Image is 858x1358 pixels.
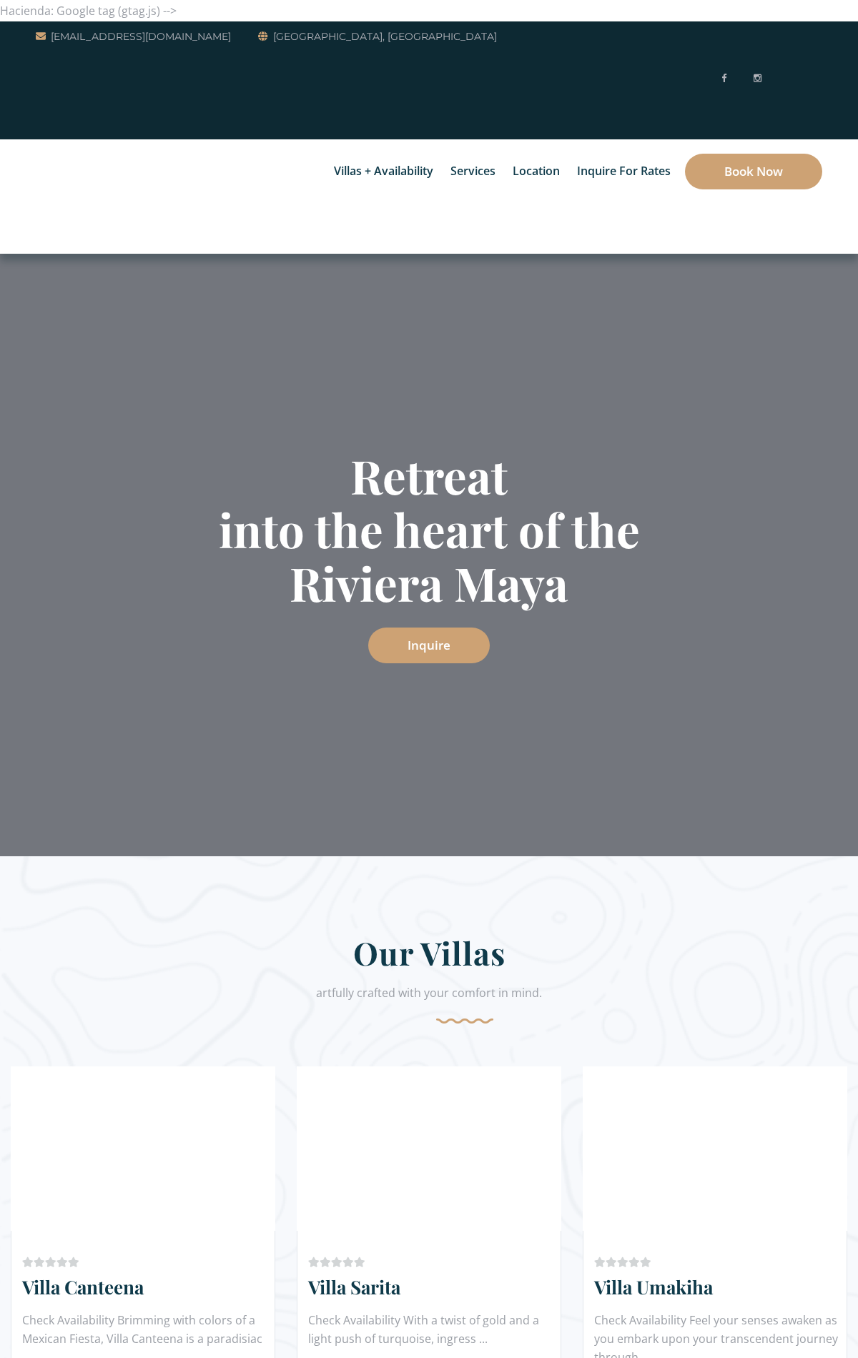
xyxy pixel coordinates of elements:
a: Villa Sarita [308,1274,400,1299]
a: Inquire for Rates [570,139,678,204]
img: Awesome Logo [36,143,104,250]
a: [EMAIL_ADDRESS][DOMAIN_NAME] [36,28,231,45]
h1: Retreat into the heart of the Riviera Maya [11,449,847,610]
div: artfully crafted with your comfort in mind. [11,982,847,1024]
a: [GEOGRAPHIC_DATA], [GEOGRAPHIC_DATA] [258,28,497,45]
a: Services [443,139,503,204]
a: Villa Canteena [22,1274,144,1299]
a: Book Now [685,154,822,189]
a: Location [506,139,567,204]
a: Villas + Availability [327,139,440,204]
h2: Our Villas [11,933,847,982]
a: Villa Umakiha [594,1274,713,1299]
a: Inquire [368,628,490,663]
img: svg%3E [775,26,786,133]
